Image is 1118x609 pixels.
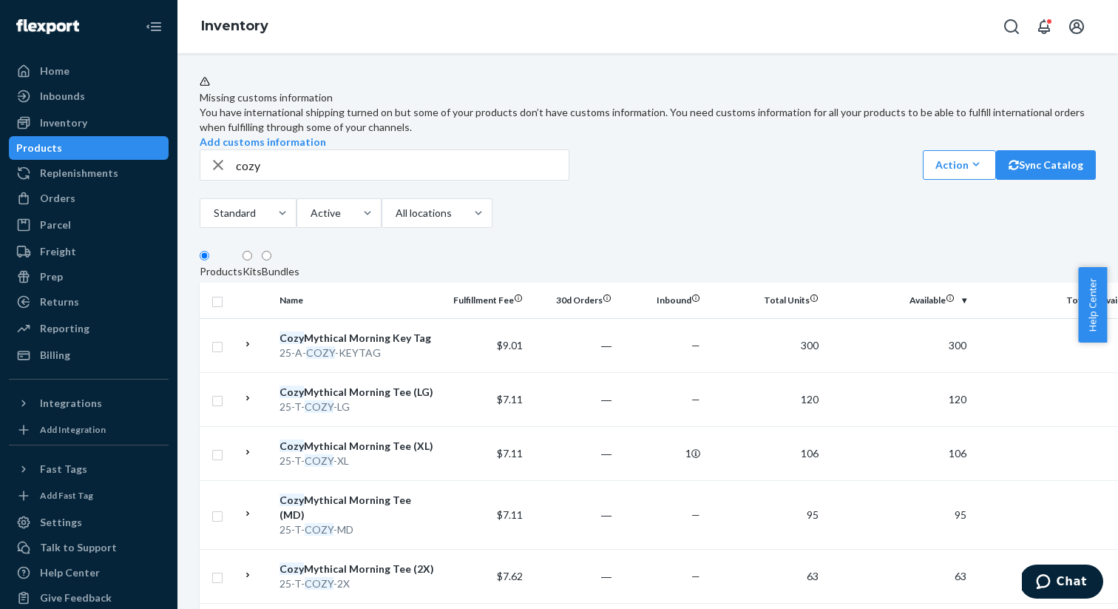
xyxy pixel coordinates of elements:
[996,150,1096,180] button: Sync Catalog
[497,570,523,582] span: $7.62
[236,150,569,180] input: Search inventory by name or sku
[40,540,117,555] div: Talk to Support
[40,89,85,104] div: Inbounds
[40,591,112,605] div: Give Feedback
[529,318,617,372] td: ―
[200,264,243,279] div: Products
[9,84,169,108] a: Inbounds
[279,439,434,454] div: Mythical Morning Tee (XL)
[1078,267,1107,343] button: Help Center
[824,283,972,318] th: Available
[440,283,529,318] th: Fulfillment Fee
[691,393,700,406] span: —
[949,339,966,351] span: 300
[200,135,326,148] a: Add customs information
[9,457,169,481] button: Fast Tags
[9,511,169,534] a: Settings
[201,18,268,34] a: Inventory
[955,508,966,521] span: 95
[279,576,434,591] div: 25-T- -2X
[529,426,617,480] td: ―
[9,136,169,160] a: Products
[40,166,118,181] div: Replenishments
[617,283,706,318] th: Inbound
[40,218,71,232] div: Parcel
[189,5,280,48] ol: breadcrumbs
[40,396,102,411] div: Integrations
[16,19,79,34] img: Flexport logo
[394,206,396,221] input: All locations
[9,290,169,314] a: Returns
[9,317,169,340] a: Reporting
[200,251,209,260] input: Products
[955,570,966,582] span: 63
[40,191,75,206] div: Orders
[935,157,983,172] div: Action
[279,522,434,537] div: 25-T- -MD
[9,161,169,185] a: Replenishments
[279,454,434,468] div: 25-T- -XL
[497,339,523,351] span: $9.01
[691,570,700,582] span: —
[16,141,62,155] div: Products
[801,339,819,351] span: 300
[691,508,700,521] span: —
[40,348,70,363] div: Billing
[529,283,617,318] th: 30d Orders
[279,400,434,414] div: 25-T- -LG
[40,489,93,502] div: Add Fast Tag
[9,111,169,135] a: Inventory
[40,462,87,477] div: Fast Tags
[617,426,706,480] td: 1
[40,321,89,336] div: Reporting
[949,447,966,460] span: 106
[279,332,304,344] em: Cozy
[305,523,333,536] em: COZY
[305,400,333,413] em: COZY
[529,372,617,426] td: ―
[305,454,333,467] em: COZY
[801,393,819,406] span: 120
[40,64,70,78] div: Home
[306,346,335,359] em: COZY
[279,493,434,522] div: Mythical Morning Tee (MD)
[139,12,169,41] button: Close Navigation
[1062,12,1091,41] button: Open account menu
[279,346,434,360] div: 25-A- -KEYTAG
[243,264,262,279] div: Kits
[1022,565,1103,602] iframe: Opens a widget where you can chat to one of our agents
[309,206,311,221] input: Active
[243,251,252,260] input: Kits
[529,549,617,603] td: ―
[529,480,617,549] td: ―
[40,295,79,309] div: Returns
[279,331,434,346] div: Mythical Morning Key Tag
[40,115,87,130] div: Inventory
[279,562,434,576] div: Mythical Morning Tee (2X)
[262,251,271,260] input: Bundles
[9,240,169,263] a: Freight
[200,105,1096,135] div: You have international shipping turned on but some of your products don’t have customs informatio...
[9,213,169,237] a: Parcel
[497,447,523,460] span: $7.11
[949,393,966,406] span: 120
[497,393,523,406] span: $7.11
[9,265,169,289] a: Prep
[807,508,819,521] span: 95
[279,494,304,506] em: Cozy
[212,206,214,221] input: Standard
[274,283,440,318] th: Name
[40,565,100,580] div: Help Center
[9,487,169,505] a: Add Fast Tag
[9,421,169,439] a: Add Integration
[9,186,169,210] a: Orders
[40,244,76,259] div: Freight
[9,343,169,367] a: Billing
[305,577,333,590] em: COZY
[923,150,996,180] button: Action
[9,391,169,415] button: Integrations
[9,59,169,83] a: Home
